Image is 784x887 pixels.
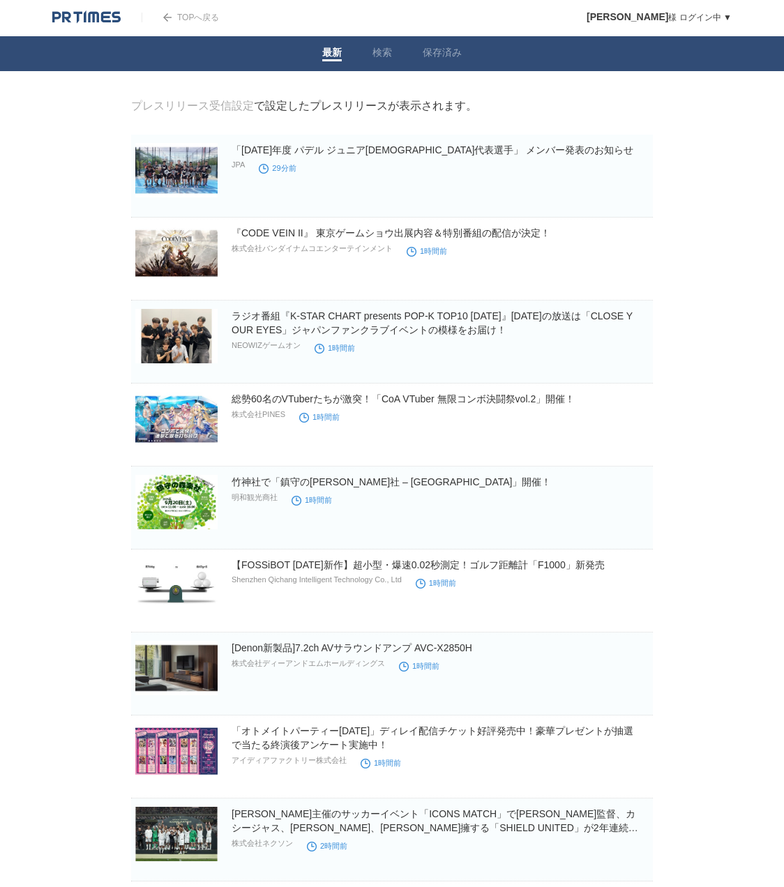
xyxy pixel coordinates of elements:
[232,393,575,404] a: 総勢60名のVTuberたちが激突！「CoA VTuber 無限コンボ決闘祭vol.2」開催！
[232,409,285,420] p: 株式会社PINES
[135,143,218,197] img: 「2025年度 パデル ジュニア日本代表選手」 メンバー発表のお知らせ
[587,13,732,22] a: [PERSON_NAME]様 ログイン中 ▼
[299,413,340,421] time: 1時間前
[361,759,401,767] time: 1時間前
[399,662,439,670] time: 1時間前
[232,755,347,766] p: アイディアファクトリー株式会社
[315,344,355,352] time: 1時間前
[232,492,278,503] p: 明和観光商社
[135,392,218,446] img: 総勢60名のVTuberたちが激突！「CoA VTuber 無限コンボ決闘祭vol.2」開催！
[232,658,385,669] p: 株式会社ディーアンドエムホールディングス
[232,144,633,156] a: 「[DATE]年度 パデル ジュニア[DEMOGRAPHIC_DATA]代表選手」 メンバー発表のお知らせ
[232,310,633,335] a: ラジオ番組『K-STAR CHART presents POP-K TOP10 [DATE]』[DATE]の放送は「CLOSE YOUR EYES」ジャパンファンクラブイベントの模様をお届け！
[232,476,551,487] a: 竹神社で「鎮守の[PERSON_NAME]社 – [GEOGRAPHIC_DATA]」開催！
[232,160,245,169] p: JPA
[232,243,393,254] p: 株式会社バンダイナムコエンターテインメント
[292,496,332,504] time: 1時間前
[135,226,218,280] img: 『CODE VEIN II』 東京ゲームショウ出展内容＆特別番組の配信が決定！
[131,99,477,114] div: で設定したプレスリリースが表示されます。
[135,309,218,363] img: ラジオ番組『K-STAR CHART presents POP-K TOP10 Friday』9月12日（金）の放送は「CLOSE YOUR EYES」ジャパンファンクラブイベントの模様をお届け！
[135,807,218,861] img: ネクソン主催のサッカーイベント「ICONS MATCH」でベニテス監督、カシージャス、プジョル、リオ・ファーディナンド擁する「SHIELD UNITED」が2年連続勝利
[135,724,218,778] img: 「オトメイトパーティー2025」ディレイ配信チケット好評発売中！豪華プレゼントが抽選で当たる終演後アンケート実施中！
[135,558,218,612] img: 【FOSSiBOT 2025年新作】超小型・爆速0.02秒測定！ゴルフ距離計「F1000」新発売
[142,13,219,22] a: TOPへ戻る
[587,11,668,22] span: [PERSON_NAME]
[232,808,638,847] a: [PERSON_NAME]主催のサッカーイベント「ICONS MATCH」で[PERSON_NAME]監督、カシージャス、[PERSON_NAME]、[PERSON_NAME]擁する「SHIEL...
[232,559,605,570] a: 【FOSSiBOT [DATE]新作】超小型・爆速0.02秒測定！ゴルフ距離計「F1000」新発売
[232,575,402,584] p: Shenzhen Qichang Intelligent Technology Co., Ltd
[423,47,462,61] a: 保存済み
[52,10,121,24] img: logo.png
[232,340,301,351] p: NEOWIZゲームオン
[307,842,347,850] time: 2時間前
[416,579,456,587] time: 1時間前
[232,642,472,653] a: [Denon新製品]7.2ch AVサラウンドアンプ AVC-X2850H
[232,227,550,238] a: 『CODE VEIN II』 東京ゲームショウ出展内容＆特別番組の配信が決定！
[259,164,296,172] time: 29分前
[407,247,447,255] time: 1時間前
[135,641,218,695] img: [Denon新製品]7.2ch AVサラウンドアンプ AVC-X2850H
[322,47,342,61] a: 最新
[135,475,218,529] img: 竹神社で「鎮守の森楽社 – mori森CAMP」開催！
[131,100,254,112] a: プレスリリース受信設定
[232,838,293,849] p: 株式会社ネクソン
[232,725,633,750] a: 「オトメイトパーティー[DATE]」ディレイ配信チケット好評発売中！豪華プレゼントが抽選で当たる終演後アンケート実施中！
[163,13,172,22] img: arrow.png
[372,47,392,61] a: 検索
